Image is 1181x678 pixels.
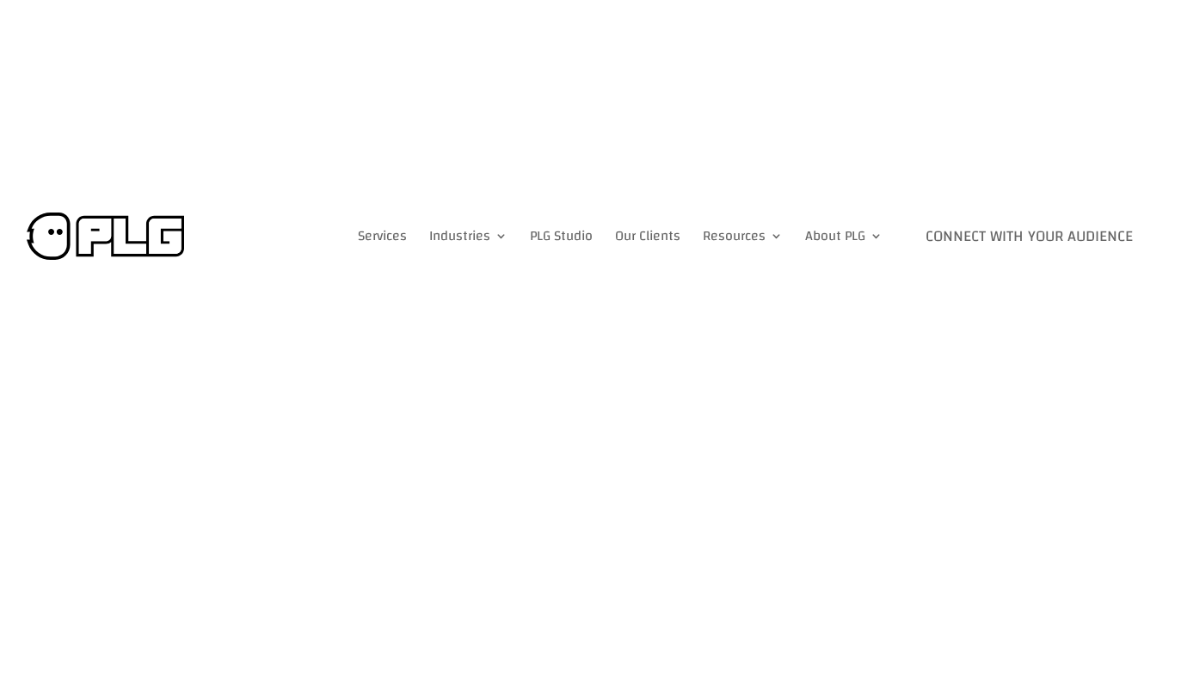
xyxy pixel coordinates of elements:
[530,213,593,260] a: PLG Studio
[703,213,783,260] a: Resources
[805,213,883,260] a: About PLG
[358,213,407,260] a: Services
[615,213,680,260] a: Our Clients
[429,213,507,260] a: Industries
[905,213,1153,260] a: Connect with Your Audience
